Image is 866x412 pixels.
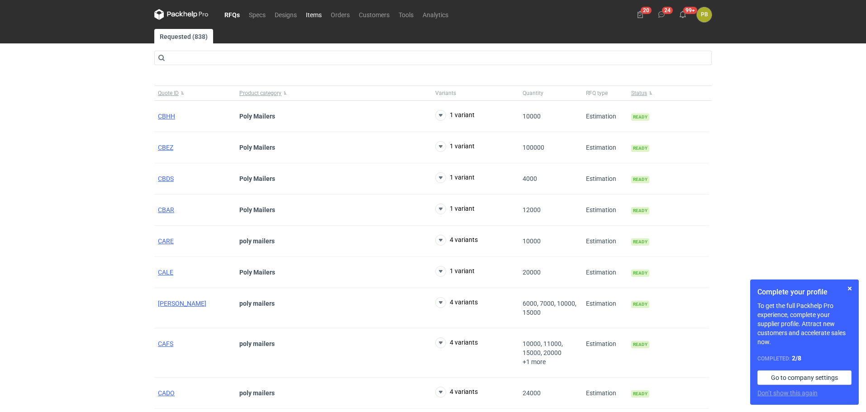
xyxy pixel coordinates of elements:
[394,9,418,20] a: Tools
[523,144,544,151] span: 100000
[582,328,628,378] div: Estimation
[844,283,855,294] button: Skip for now
[239,300,275,307] strong: poly mailers
[244,9,270,20] a: Specs
[158,144,173,151] a: CBEZ
[158,237,174,245] a: CARE
[239,206,275,213] strong: Poly Mailers
[435,337,478,348] button: 4 variants
[435,141,475,152] button: 1 variant
[654,7,669,22] button: 24
[582,163,628,194] div: Estimation
[792,355,801,362] strong: 2 / 8
[239,144,275,151] strong: Poly Mailers
[523,237,541,245] span: 10000
[523,340,563,365] span: 10000, 11000, 15000, 20000 +1 more
[523,175,537,182] span: 4000
[158,389,175,397] a: CADO
[239,269,275,276] strong: Poly Mailers
[158,340,173,347] a: CAFS
[154,29,213,43] a: Requested (838)
[697,7,712,22] div: Piotr Bożek
[326,9,354,20] a: Orders
[239,237,275,245] strong: poly mailers
[523,90,543,97] span: Quantity
[631,90,647,97] span: Status
[435,172,475,183] button: 1 variant
[158,269,173,276] a: CALE
[757,287,852,298] h1: Complete your profile
[757,301,852,346] p: To get the full Packhelp Pro experience, complete your supplier profile. Attract new customers an...
[435,297,478,308] button: 4 variants
[435,235,478,246] button: 4 variants
[631,207,649,214] span: Ready
[586,90,608,97] span: RFQ type
[631,390,649,398] span: Ready
[676,7,690,22] button: 99+
[435,204,475,214] button: 1 variant
[239,113,275,120] strong: Poly Mailers
[633,7,647,22] button: 20
[270,9,301,20] a: Designs
[158,113,175,120] a: CBHH
[582,257,628,288] div: Estimation
[582,132,628,163] div: Estimation
[582,378,628,409] div: Estimation
[582,226,628,257] div: Estimation
[239,340,275,347] strong: poly mailers
[582,288,628,328] div: Estimation
[435,266,475,277] button: 1 variant
[523,113,541,120] span: 10000
[418,9,453,20] a: Analytics
[220,9,244,20] a: RFQs
[697,7,712,22] button: PB
[239,389,275,397] strong: poly mailers
[158,206,174,213] a: CBAR
[435,90,456,97] span: Variants
[631,270,649,277] span: Ready
[523,389,541,397] span: 24000
[631,114,649,121] span: Ready
[523,269,541,276] span: 20000
[158,300,206,307] a: [PERSON_NAME]
[354,9,394,20] a: Customers
[523,300,576,316] span: 6000, 7000, 10000, 15000
[631,238,649,246] span: Ready
[154,9,209,20] svg: Packhelp Pro
[757,354,852,363] div: Completed:
[582,101,628,132] div: Estimation
[631,341,649,348] span: Ready
[435,387,478,398] button: 4 variants
[239,175,275,182] strong: Poly Mailers
[301,9,326,20] a: Items
[757,388,818,398] button: Don’t show this again
[523,206,541,213] span: 12000
[154,86,236,100] button: Quote ID
[757,370,852,385] a: Go to company settings
[631,176,649,183] span: Ready
[158,175,174,182] a: CBDS
[631,145,649,152] span: Ready
[236,86,432,100] button: Product category
[631,301,649,308] span: Ready
[435,110,475,121] button: 1 variant
[239,90,281,97] span: Product category
[158,90,179,97] span: Quote ID
[582,194,628,226] div: Estimation
[628,86,709,100] button: Status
